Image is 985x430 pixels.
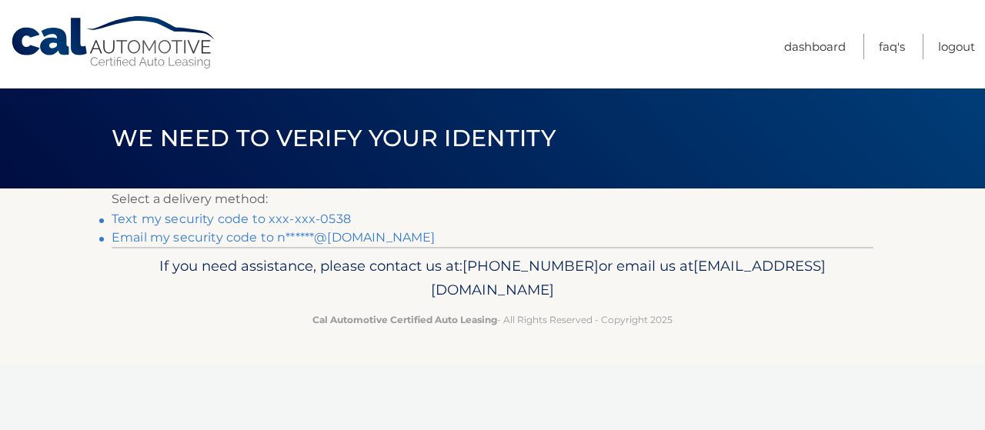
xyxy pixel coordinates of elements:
[122,312,863,328] p: - All Rights Reserved - Copyright 2025
[462,257,599,275] span: [PHONE_NUMBER]
[10,15,218,70] a: Cal Automotive
[112,212,351,226] a: Text my security code to xxx-xxx-0538
[312,314,497,325] strong: Cal Automotive Certified Auto Leasing
[112,124,556,152] span: We need to verify your identity
[122,254,863,303] p: If you need assistance, please contact us at: or email us at
[112,188,873,210] p: Select a delivery method:
[112,230,436,245] a: Email my security code to n******@[DOMAIN_NAME]
[879,34,905,59] a: FAQ's
[938,34,975,59] a: Logout
[784,34,846,59] a: Dashboard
